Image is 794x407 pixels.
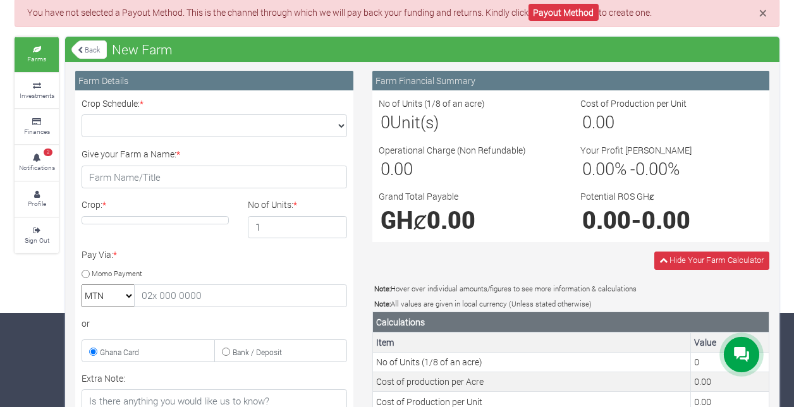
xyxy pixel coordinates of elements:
[100,347,139,357] small: Ghana Card
[580,143,692,157] label: Your Profit [PERSON_NAME]
[580,190,654,203] label: Potential ROS GHȼ
[222,348,230,356] input: Bank / Deposit
[669,254,764,265] span: Hide Your Farm Calculator
[691,352,769,372] td: This is the number of Units, its (1/8 of an acre)
[759,6,767,20] button: Close
[82,97,144,110] label: Crop Schedule:
[580,97,687,110] label: Cost of Production per Unit
[759,3,767,22] span: ×
[374,299,592,308] small: All values are given in local currency (Unless stated otherwise)
[20,91,54,100] small: Investments
[82,147,180,161] label: Give your Farm a Name:
[376,336,394,348] b: Item
[381,112,559,132] h3: Unit(s)
[82,198,106,211] label: Crop:
[372,71,769,90] div: Farm Financial Summary
[374,284,391,293] b: Note:
[374,299,391,308] b: Note:
[233,347,282,357] small: Bank / Deposit
[381,157,413,179] span: 0.00
[71,39,107,60] a: Back
[373,352,691,372] td: No of Units (1/8 of an acre)
[379,190,458,203] label: Grand Total Payable
[642,204,690,235] span: 0.00
[373,372,691,391] td: Cost of production per Acre
[27,54,46,63] small: Farms
[15,182,59,217] a: Profile
[82,166,347,188] input: Farm Name/Title
[427,204,475,235] span: 0.00
[635,157,668,179] span: 0.00
[15,145,59,180] a: 2 Notifications
[374,284,637,293] small: Hover over individual amounts/figures to see more information & calculations
[15,73,59,108] a: Investments
[27,6,767,19] p: You have not selected a Payout Method. This is the channel through which we will pay back your fu...
[582,205,761,234] h1: -
[25,236,49,245] small: Sign Out
[109,37,176,62] span: New Farm
[82,317,347,330] div: or
[134,284,347,307] input: 02x 000 0000
[15,218,59,253] a: Sign Out
[379,143,526,157] label: Operational Charge (Non Refundable)
[381,111,390,133] span: 0
[582,111,614,133] span: 0.00
[373,312,769,332] th: Calculations
[381,205,559,234] h1: GHȼ
[44,149,52,156] span: 2
[691,372,769,391] td: This is the cost of an Acre
[248,198,297,211] label: No of Units:
[582,157,614,179] span: 0.00
[89,348,97,356] input: Ghana Card
[15,37,59,72] a: Farms
[92,269,142,278] small: Momo Payment
[582,204,631,235] span: 0.00
[15,109,59,144] a: Finances
[28,199,46,208] small: Profile
[82,372,125,385] label: Extra Note:
[379,97,485,110] label: No of Units (1/8 of an acre)
[82,270,90,278] input: Momo Payment
[75,71,353,90] div: Farm Details
[694,336,716,348] b: Value
[82,248,117,261] label: Pay Via:
[19,163,55,172] small: Notifications
[528,4,599,21] a: Payout Method
[24,127,50,136] small: Finances
[582,159,761,179] h3: % - %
